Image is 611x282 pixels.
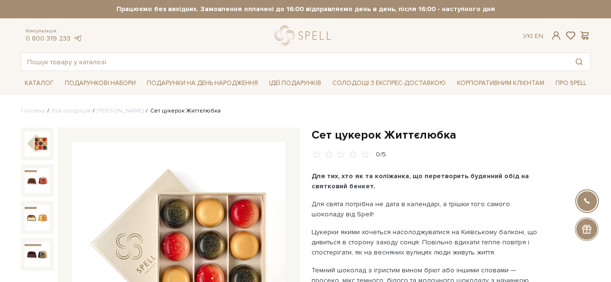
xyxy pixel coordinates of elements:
li: Сет цукерок Життєлюбка [143,107,221,115]
a: 0 800 319 233 [26,34,71,42]
a: telegram [73,34,83,42]
a: Головна [21,107,45,114]
a: Солодощі з експрес-доставкою [328,75,450,91]
a: Каталог [21,76,57,91]
span: | [531,32,533,40]
a: Корпоративним клієнтам [453,76,548,91]
a: logo [275,26,335,45]
div: Ук [523,32,543,41]
a: [PERSON_NAME] [97,107,143,114]
a: Подарункові набори [61,76,140,91]
a: Ідеї подарунків [265,76,325,91]
img: Сет цукерок Життєлюбка [25,205,50,230]
b: Для тих, хто як та коліжанка, що перетворить буденний обід на святковий бенкет. [312,172,529,190]
input: Пошук товару у каталозі [21,53,568,70]
a: Подарунки на День народження [143,76,262,91]
a: Вся продукція [52,107,90,114]
img: Сет цукерок Життєлюбка [25,168,50,193]
button: Пошук товару у каталозі [568,53,590,70]
span: Консультація: [26,28,83,34]
p: Цукерки якими хочеться насолоджуватися на Київському балконі, що дивиться в сторону заходу сонця.... [312,227,538,257]
div: 0/5 [376,150,386,159]
a: Про Spell [552,76,590,91]
a: En [535,32,543,40]
img: Сет цукерок Життєлюбка [25,242,50,267]
strong: Працюємо без вихідних. Замовлення оплачені до 16:00 відправляємо день в день, після 16:00 - насту... [21,5,591,14]
h1: Сет цукерок Життєлюбка [312,127,591,142]
img: Сет цукерок Життєлюбка [25,131,50,156]
p: Для свята потрібна не дата в календарі, а трішки того самого шоколаду від Spell! [312,199,538,219]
